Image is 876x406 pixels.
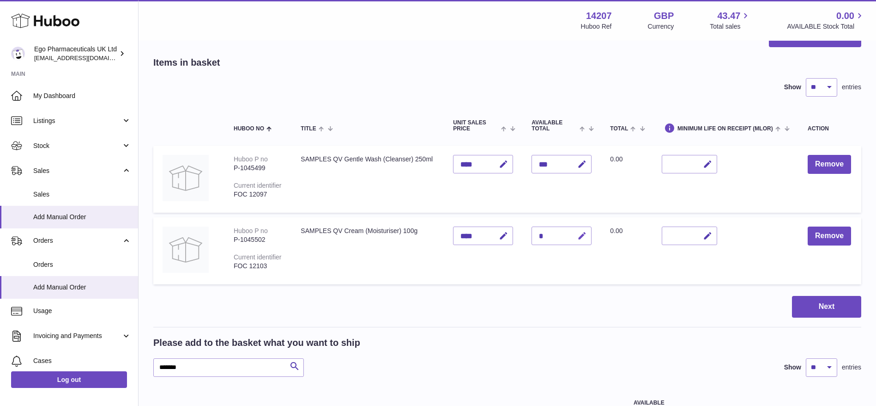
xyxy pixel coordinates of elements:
div: Current identifier [234,182,282,189]
div: Currency [648,22,674,31]
label: Show [784,363,801,372]
span: Add Manual Order [33,213,131,221]
span: 0.00 [610,227,622,234]
div: Huboo Ref [581,22,612,31]
div: Current identifier [234,253,282,261]
button: Next [792,296,861,318]
h2: Please add to the basket what you want to ship [153,337,360,349]
span: Add Manual Order [33,283,131,292]
td: SAMPLES QV Gentle Wash (Cleanser) 250ml [291,146,444,213]
img: internalAdmin-14207@internal.huboo.com [11,47,25,61]
div: FOC 12103 [234,262,282,271]
span: My Dashboard [33,92,131,100]
div: Ego Pharmaceuticals UK Ltd [34,45,117,62]
span: Sales [33,166,121,175]
a: 0.00 AVAILABLE Stock Total [787,10,865,31]
span: Usage [33,307,131,315]
span: [EMAIL_ADDRESS][DOMAIN_NAME] [34,54,136,62]
span: Invoicing and Payments [33,332,121,340]
img: SAMPLES QV Gentle Wash (Cleanser) 250ml [163,155,209,201]
span: 0.00 [836,10,854,22]
div: Action [808,126,852,132]
span: entries [842,363,861,372]
span: Sales [33,190,131,199]
button: Remove [808,155,851,174]
span: AVAILABLE Total [532,120,577,132]
span: 0.00 [610,155,622,163]
h2: Items in basket [153,56,220,69]
div: Huboo P no [234,227,268,234]
div: FOC 12097 [234,190,282,199]
div: Huboo P no [234,155,268,163]
label: Show [784,83,801,92]
a: 43.47 Total sales [710,10,751,31]
span: Orders [33,260,131,269]
span: AVAILABLE Stock Total [787,22,865,31]
span: 43.47 [717,10,740,22]
td: SAMPLES QV Cream (Moisturiser) 100g [291,217,444,284]
span: Total [610,126,628,132]
span: Cases [33,357,131,365]
strong: GBP [654,10,674,22]
span: Stock [33,141,121,150]
span: Minimum Life On Receipt (MLOR) [677,126,773,132]
div: P-1045499 [234,164,282,172]
span: Huboo no [234,126,264,132]
button: Remove [808,227,851,246]
span: Title [301,126,316,132]
span: Orders [33,236,121,245]
span: Listings [33,117,121,125]
span: Unit Sales Price [453,120,499,132]
div: P-1045502 [234,235,282,244]
span: Total sales [710,22,751,31]
strong: 14207 [586,10,612,22]
span: entries [842,83,861,92]
img: SAMPLES QV Cream (Moisturiser) 100g [163,227,209,273]
a: Log out [11,371,127,388]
